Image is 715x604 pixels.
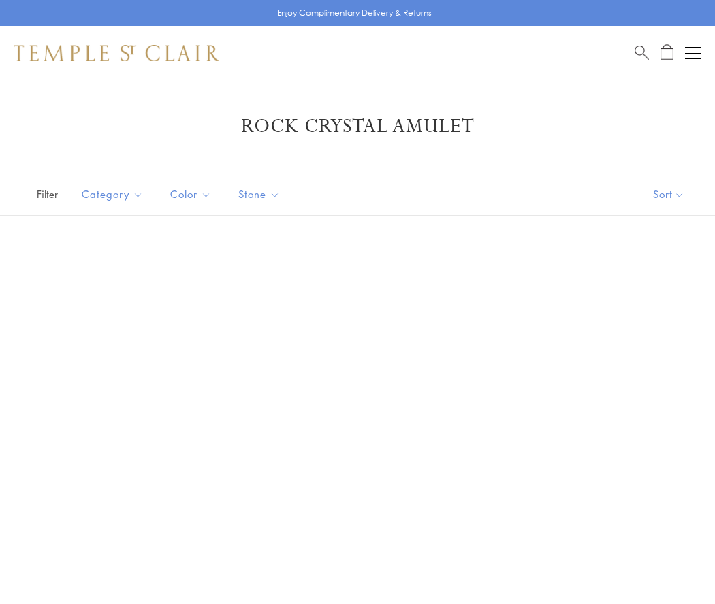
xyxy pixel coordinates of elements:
[661,44,673,61] a: Open Shopping Bag
[14,45,219,61] img: Temple St. Clair
[160,179,221,209] button: Color
[71,179,153,209] button: Category
[232,186,290,203] span: Stone
[34,114,681,139] h1: Rock Crystal Amulet
[635,44,649,61] a: Search
[685,45,701,61] button: Open navigation
[75,186,153,203] span: Category
[622,173,715,215] button: Show sort by
[277,6,432,20] p: Enjoy Complimentary Delivery & Returns
[163,186,221,203] span: Color
[228,179,290,209] button: Stone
